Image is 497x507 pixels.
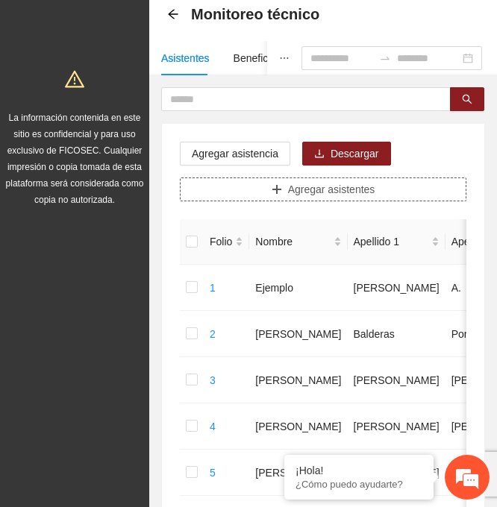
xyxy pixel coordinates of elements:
[288,181,375,198] span: Agregar asistentes
[348,311,446,357] td: Balderas
[379,52,391,64] span: to
[450,87,484,111] button: search
[249,219,347,265] th: Nombre
[255,233,330,250] span: Nombre
[249,450,347,496] td: [PERSON_NAME]
[210,282,216,294] a: 1
[296,465,422,476] div: ¡Hola!
[210,421,216,432] a: 4
[267,41,301,75] button: ellipsis
[191,2,319,26] span: Monitoreo técnico
[379,52,391,64] span: swap-right
[192,145,278,162] span: Agregar asistencia
[348,265,446,311] td: [PERSON_NAME]
[354,233,428,250] span: Apellido 1
[296,479,422,490] p: ¿Cómo puedo ayudarte?
[279,53,290,63] span: ellipsis
[331,145,379,162] span: Descargar
[180,177,466,201] button: plusAgregar asistentes
[348,403,446,450] td: [PERSON_NAME]
[249,311,347,357] td: [PERSON_NAME]
[167,8,179,21] div: Back
[180,142,290,166] button: Agregar asistencia
[272,184,282,196] span: plus
[249,265,347,311] td: Ejemplo
[7,344,284,396] textarea: Escriba su mensaje y pulse “Intro”
[462,94,472,106] span: search
[87,167,206,318] span: Estamos en línea.
[210,328,216,340] a: 2
[161,50,210,66] div: Asistentes
[210,374,216,386] a: 3
[348,219,446,265] th: Apellido 1
[210,233,232,250] span: Folio
[6,113,144,205] span: La información contenida en este sitio es confidencial y para uso exclusivo de FICOSEC. Cualquier...
[314,148,325,160] span: download
[234,50,293,66] div: Beneficiarios
[65,69,84,89] span: warning
[245,7,281,43] div: Minimizar ventana de chat en vivo
[78,76,251,95] div: Chatee con nosotros ahora
[210,467,216,479] a: 5
[249,357,347,403] td: [PERSON_NAME]
[204,219,249,265] th: Folio
[302,142,391,166] button: downloadDescargar
[167,8,179,20] span: arrow-left
[249,403,347,450] td: [PERSON_NAME]
[348,357,446,403] td: [PERSON_NAME]
[348,450,446,496] td: [PERSON_NAME]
